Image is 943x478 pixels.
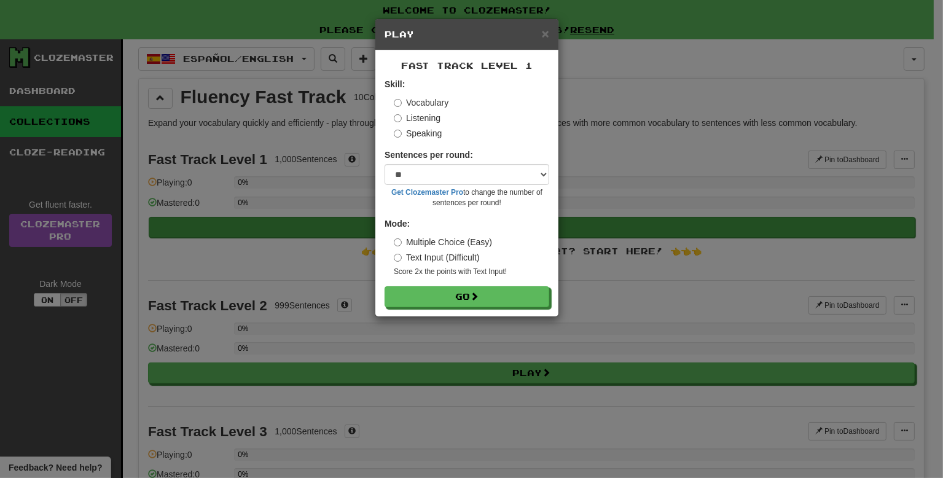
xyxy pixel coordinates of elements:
[394,130,402,138] input: Speaking
[385,28,549,41] h5: Play
[385,219,410,229] strong: Mode:
[385,187,549,208] small: to change the number of sentences per round!
[385,149,473,161] label: Sentences per round:
[385,286,549,307] button: Go
[394,96,448,109] label: Vocabulary
[394,254,402,262] input: Text Input (Difficult)
[401,60,533,71] span: Fast Track Level 1
[542,26,549,41] span: ×
[394,114,402,122] input: Listening
[391,188,463,197] a: Get Clozemaster Pro
[394,99,402,107] input: Vocabulary
[394,127,442,139] label: Speaking
[385,79,405,89] strong: Skill:
[394,238,402,246] input: Multiple Choice (Easy)
[394,236,492,248] label: Multiple Choice (Easy)
[394,112,440,124] label: Listening
[394,251,480,264] label: Text Input (Difficult)
[542,27,549,40] button: Close
[394,267,549,277] small: Score 2x the points with Text Input !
